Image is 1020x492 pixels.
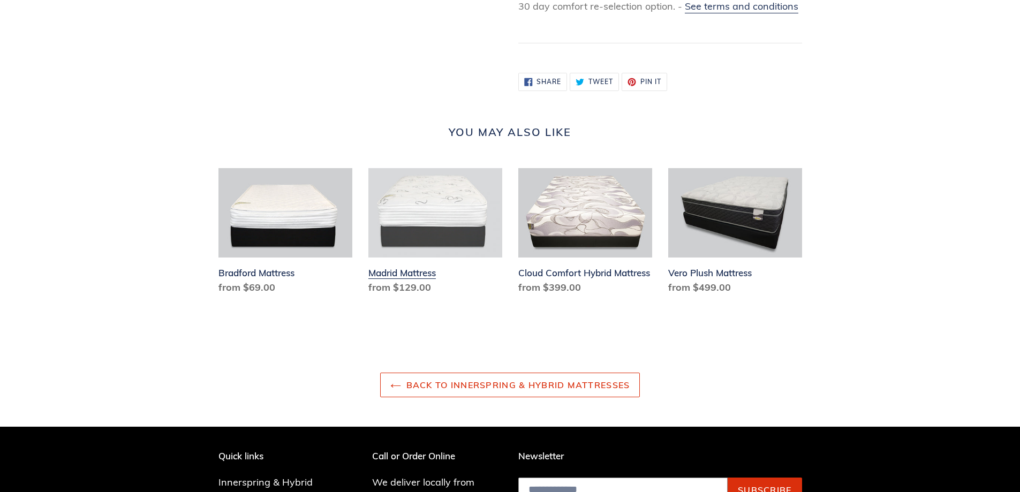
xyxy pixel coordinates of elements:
[368,168,502,299] a: Madrid Mattress
[518,168,652,299] a: Cloud Comfort Hybrid Mattress
[668,168,802,299] a: Vero Plush Mattress
[218,168,352,299] a: Bradford Mattress
[218,476,313,488] a: Innerspring & Hybrid
[380,373,640,397] a: Back to Innerspring & Hybrid Mattresses
[537,79,561,85] span: Share
[518,451,802,461] p: Newsletter
[372,451,502,461] p: Call or Order Online
[640,79,661,85] span: Pin it
[218,451,329,461] p: Quick links
[218,126,802,139] h2: You may also like
[588,79,613,85] span: Tweet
